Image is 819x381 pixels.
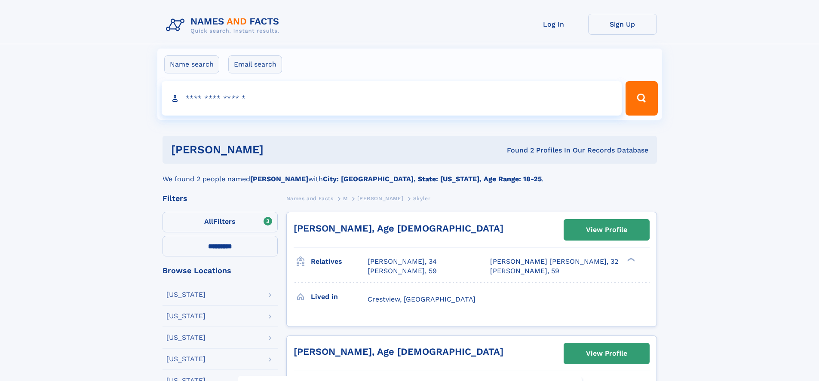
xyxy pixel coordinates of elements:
[250,175,308,183] b: [PERSON_NAME]
[357,195,403,201] span: [PERSON_NAME]
[564,219,649,240] a: View Profile
[519,14,588,35] a: Log In
[286,193,334,204] a: Names and Facts
[171,144,385,155] h1: [PERSON_NAME]
[588,14,657,35] a: Sign Up
[204,217,213,226] span: All
[162,81,622,116] input: search input
[586,220,627,240] div: View Profile
[626,81,657,116] button: Search Button
[228,55,282,73] label: Email search
[163,267,278,274] div: Browse Locations
[357,193,403,204] a: [PERSON_NAME]
[163,212,278,232] label: Filters
[294,346,503,357] a: [PERSON_NAME], Age [DEMOGRAPHIC_DATA]
[163,195,278,202] div: Filters
[385,146,648,155] div: Found 2 Profiles In Our Records Database
[323,175,542,183] b: City: [GEOGRAPHIC_DATA], State: [US_STATE], Age Range: 18-25
[368,295,475,303] span: Crestview, [GEOGRAPHIC_DATA]
[343,195,348,201] span: M
[164,55,219,73] label: Name search
[166,334,206,341] div: [US_STATE]
[311,254,368,269] h3: Relatives
[586,344,627,363] div: View Profile
[294,223,503,234] a: [PERSON_NAME], Age [DEMOGRAPHIC_DATA]
[166,356,206,363] div: [US_STATE]
[564,343,649,364] a: View Profile
[166,291,206,298] div: [US_STATE]
[311,290,368,304] h3: Lived in
[368,266,437,276] a: [PERSON_NAME], 59
[625,257,635,262] div: ❯
[490,266,559,276] a: [PERSON_NAME], 59
[490,257,618,266] a: [PERSON_NAME] [PERSON_NAME], 32
[368,257,437,266] a: [PERSON_NAME], 34
[413,195,431,201] span: Skyler
[163,14,286,37] img: Logo Names and Facts
[166,313,206,320] div: [US_STATE]
[163,164,657,184] div: We found 2 people named with .
[343,193,348,204] a: M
